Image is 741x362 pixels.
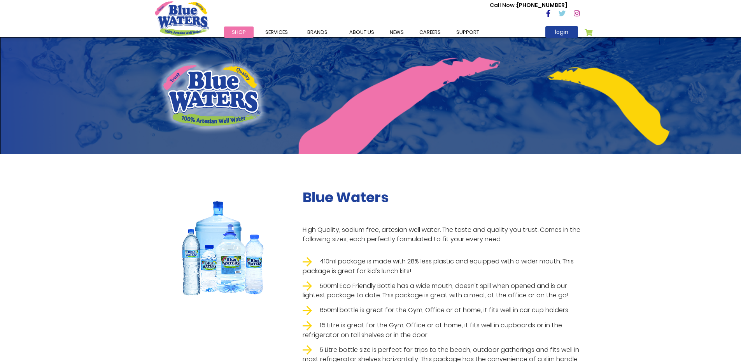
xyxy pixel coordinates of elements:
a: store logo [155,1,209,35]
a: about us [342,26,382,38]
li: 1.5 Litre is great for the Gym, Office or at home, it fits well in cupboards or in the refrigerat... [303,321,587,340]
h2: Blue Waters [303,189,587,206]
span: Brands [307,28,328,36]
a: News [382,26,412,38]
li: 500ml Eco Friendly Bottle has a wide mouth, doesn't spill when opened and is our lightest package... [303,281,587,300]
p: [PHONE_NUMBER] [490,1,567,9]
li: 650ml bottle is great for the Gym, Office or at home, it fits well in car cup holders. [303,305,587,315]
p: High Quality, sodium free, artesian well water. The taste and quality you trust. Comes in the fol... [303,225,587,244]
span: Shop [232,28,246,36]
span: Call Now : [490,1,517,9]
li: 410ml package is made with 28% less plastic and equipped with a wider mouth. This package is grea... [303,257,587,276]
a: login [545,26,578,38]
a: support [448,26,487,38]
a: careers [412,26,448,38]
span: Services [265,28,288,36]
